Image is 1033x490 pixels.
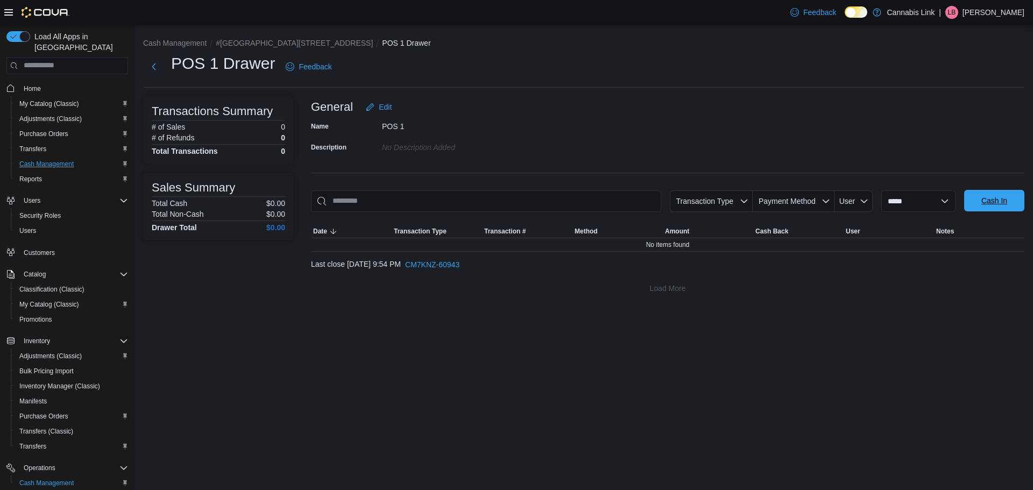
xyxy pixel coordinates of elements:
button: Load More [311,278,1024,299]
span: No items found [646,240,690,249]
span: Inventory [19,335,128,347]
button: Inventory [2,333,132,349]
p: [PERSON_NAME] [963,6,1024,19]
button: Users [2,193,132,208]
span: Adjustments (Classic) [19,352,82,360]
h3: General [311,101,353,113]
button: Catalog [2,267,132,282]
span: Home [24,84,41,93]
span: Inventory [24,337,50,345]
button: Payment Method [753,190,834,212]
button: Catalog [19,268,50,281]
span: Customers [24,248,55,257]
span: Transfers (Classic) [15,425,128,438]
label: Name [311,122,329,131]
button: Transfers (Classic) [11,424,132,439]
span: Method [575,227,598,236]
h6: # of Sales [152,123,185,131]
button: Edit [362,96,396,118]
div: POS 1 [382,118,526,131]
span: Transfers [19,442,46,451]
span: Security Roles [19,211,61,220]
span: Home [19,82,128,95]
span: Catalog [24,270,46,279]
span: Security Roles [15,209,128,222]
span: Promotions [19,315,52,324]
span: Cash Management [15,158,128,171]
a: My Catalog (Classic) [15,97,83,110]
a: Feedback [281,56,336,77]
span: Adjustments (Classic) [15,350,128,363]
span: Amount [665,227,689,236]
button: Amount [663,225,753,238]
span: Date [313,227,327,236]
span: My Catalog (Classic) [15,97,128,110]
span: Purchase Orders [15,410,128,423]
button: POS 1 Drawer [382,39,430,47]
p: 0 [281,133,285,142]
span: Reports [15,173,128,186]
span: Cash Management [19,160,74,168]
nav: An example of EuiBreadcrumbs [143,38,1024,51]
button: Adjustments (Classic) [11,349,132,364]
button: Security Roles [11,208,132,223]
button: #[GEOGRAPHIC_DATA][STREET_ADDRESS] [216,39,373,47]
div: No Description added [382,139,526,152]
button: Date [311,225,392,238]
span: Transfers [15,143,128,155]
p: $0.00 [266,210,285,218]
p: | [939,6,941,19]
span: Transfers (Classic) [19,427,73,436]
span: Catalog [19,268,128,281]
button: Notes [934,225,1024,238]
button: Transfers [11,439,132,454]
h4: 0 [281,147,285,155]
span: Inventory Manager (Classic) [19,382,100,390]
span: User [839,197,855,205]
a: Transfers [15,143,51,155]
a: Feedback [786,2,840,23]
button: Users [19,194,45,207]
span: Promotions [15,313,128,326]
span: Transaction Type [394,227,447,236]
span: Bulk Pricing Import [19,367,74,375]
h4: Drawer Total [152,223,197,232]
button: Cash In [964,190,1024,211]
button: Transfers [11,141,132,157]
span: User [846,227,860,236]
button: User [834,190,873,212]
span: Manifests [15,395,128,408]
a: Manifests [15,395,51,408]
button: My Catalog (Classic) [11,297,132,312]
button: User [844,225,934,238]
span: Customers [19,246,128,259]
span: Users [24,196,40,205]
a: Security Roles [15,209,65,222]
h1: POS 1 Drawer [171,53,275,74]
p: 0 [281,123,285,131]
h3: Transactions Summary [152,105,273,118]
h6: Total Cash [152,199,187,208]
button: Cash Management [11,157,132,172]
div: Last close [DATE] 9:54 PM [311,254,1024,275]
p: Cannabis Link [887,6,935,19]
span: Purchase Orders [19,412,68,421]
h4: $0.00 [266,223,285,232]
span: My Catalog (Classic) [19,100,79,108]
a: Cash Management [15,158,78,171]
button: My Catalog (Classic) [11,96,132,111]
button: Purchase Orders [11,409,132,424]
button: Adjustments (Classic) [11,111,132,126]
a: Promotions [15,313,56,326]
a: Classification (Classic) [15,283,89,296]
span: Payment Method [759,197,816,205]
button: CM7KNZ-60943 [401,254,464,275]
span: Edit [379,102,392,112]
button: Bulk Pricing Import [11,364,132,379]
button: Customers [2,245,132,260]
a: Transfers (Classic) [15,425,77,438]
button: Transaction Type [392,225,482,238]
a: Inventory Manager (Classic) [15,380,104,393]
button: Classification (Classic) [11,282,132,297]
h3: Sales Summary [152,181,235,194]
